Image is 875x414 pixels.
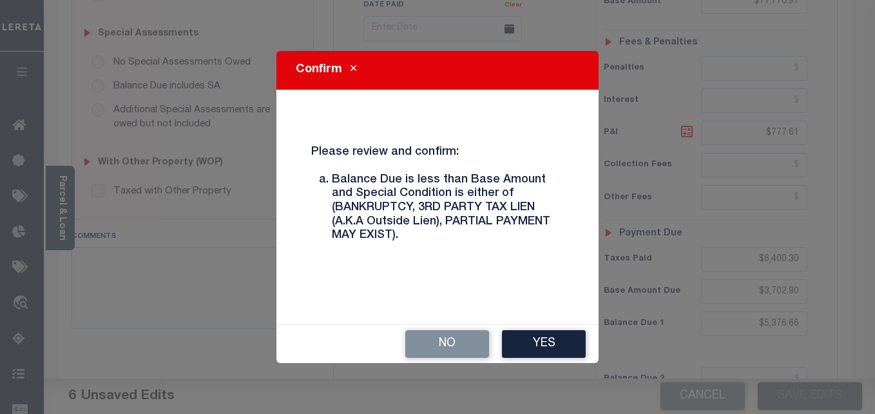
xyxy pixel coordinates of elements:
button: No [405,330,489,358]
h5: Confirm [296,61,342,79]
h4: Please review and confirm: [302,146,573,253]
li: Balance Due is less than Base Amount and Special Condition is either of (BANKRUPTCY, 3RD PARTY TA... [332,173,564,243]
button: Yes [502,330,586,358]
button: Close [342,63,365,78]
